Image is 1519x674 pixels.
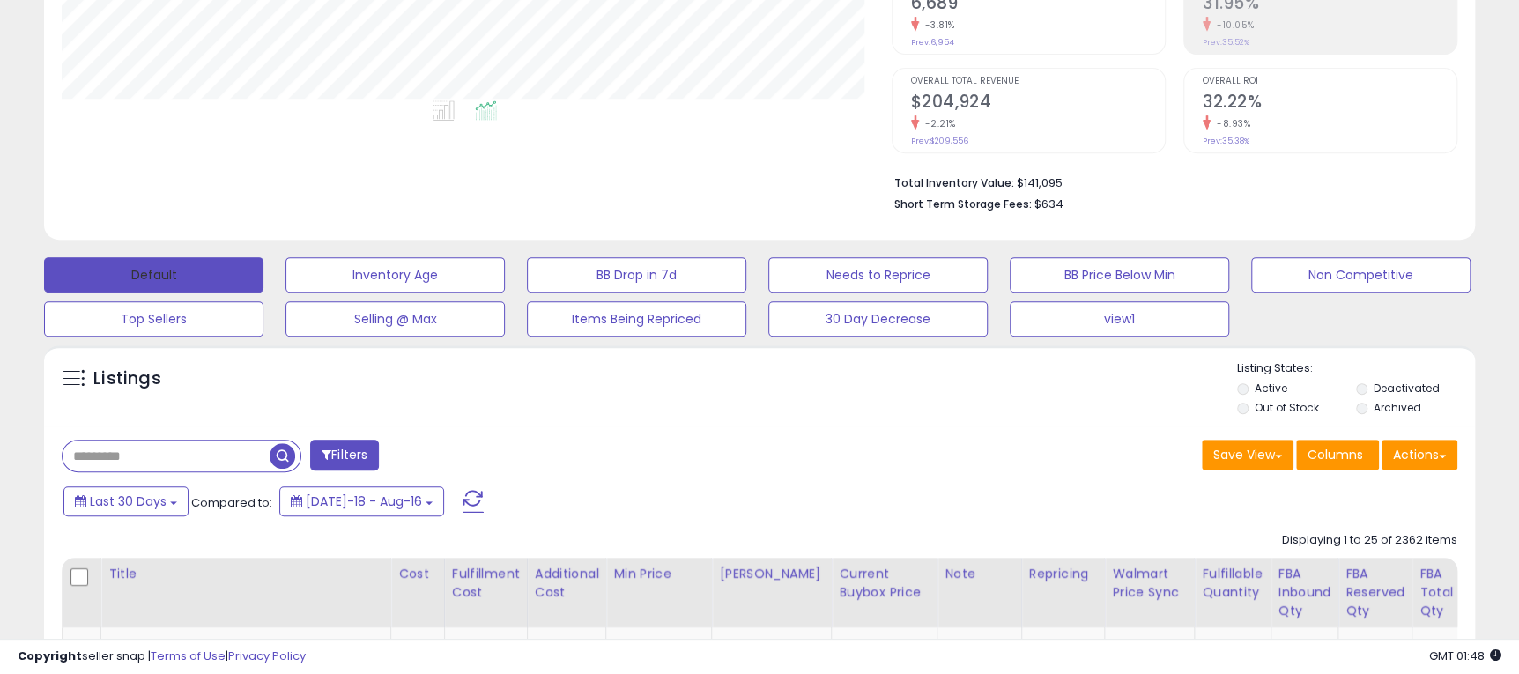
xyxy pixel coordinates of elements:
[911,37,954,48] small: Prev: 6,954
[452,565,520,602] div: Fulfillment Cost
[1296,440,1379,470] button: Columns
[1112,565,1187,602] div: Walmart Price Sync
[945,565,1013,583] div: Note
[1203,136,1249,146] small: Prev: 35.38%
[1255,381,1287,396] label: Active
[285,257,505,293] button: Inventory Age
[1374,400,1421,415] label: Archived
[719,565,824,583] div: [PERSON_NAME]
[894,175,1014,190] b: Total Inventory Value:
[1203,92,1456,115] h2: 32.22%
[894,171,1445,192] li: $141,095
[535,565,599,602] div: Additional Cost
[527,257,746,293] button: BB Drop in 7d
[527,301,746,337] button: Items Being Repriced
[1203,77,1456,86] span: Overall ROI
[63,486,189,516] button: Last 30 Days
[1255,400,1319,415] label: Out of Stock
[894,196,1032,211] b: Short Term Storage Fees:
[151,648,226,664] a: Terms of Use
[398,565,437,583] div: Cost
[1278,565,1331,620] div: FBA inbound Qty
[919,19,955,32] small: -3.81%
[44,257,263,293] button: Default
[1211,117,1250,130] small: -8.93%
[1029,565,1098,583] div: Repricing
[768,301,988,337] button: 30 Day Decrease
[839,565,930,602] div: Current Buybox Price
[191,494,272,511] span: Compared to:
[1203,37,1249,48] small: Prev: 35.52%
[1419,565,1453,620] div: FBA Total Qty
[1237,360,1475,377] p: Listing States:
[44,301,263,337] button: Top Sellers
[1382,440,1457,470] button: Actions
[108,565,383,583] div: Title
[90,493,167,510] span: Last 30 Days
[919,117,956,130] small: -2.21%
[310,440,379,470] button: Filters
[1429,648,1501,664] span: 2025-09-16 01:48 GMT
[18,648,306,665] div: seller snap | |
[768,257,988,293] button: Needs to Reprice
[279,486,444,516] button: [DATE]-18 - Aug-16
[1251,257,1471,293] button: Non Competitive
[911,92,1165,115] h2: $204,924
[306,493,422,510] span: [DATE]-18 - Aug-16
[1010,301,1229,337] button: view1
[1345,565,1404,620] div: FBA Reserved Qty
[1211,19,1255,32] small: -10.05%
[228,648,306,664] a: Privacy Policy
[1282,532,1457,549] div: Displaying 1 to 25 of 2362 items
[1010,257,1229,293] button: BB Price Below Min
[93,367,161,391] h5: Listings
[285,301,505,337] button: Selling @ Max
[613,565,704,583] div: Min Price
[911,136,968,146] small: Prev: $209,556
[1374,381,1440,396] label: Deactivated
[1034,196,1063,212] span: $634
[911,77,1165,86] span: Overall Total Revenue
[1308,446,1363,463] span: Columns
[18,648,82,664] strong: Copyright
[1202,440,1293,470] button: Save View
[1202,565,1263,602] div: Fulfillable Quantity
